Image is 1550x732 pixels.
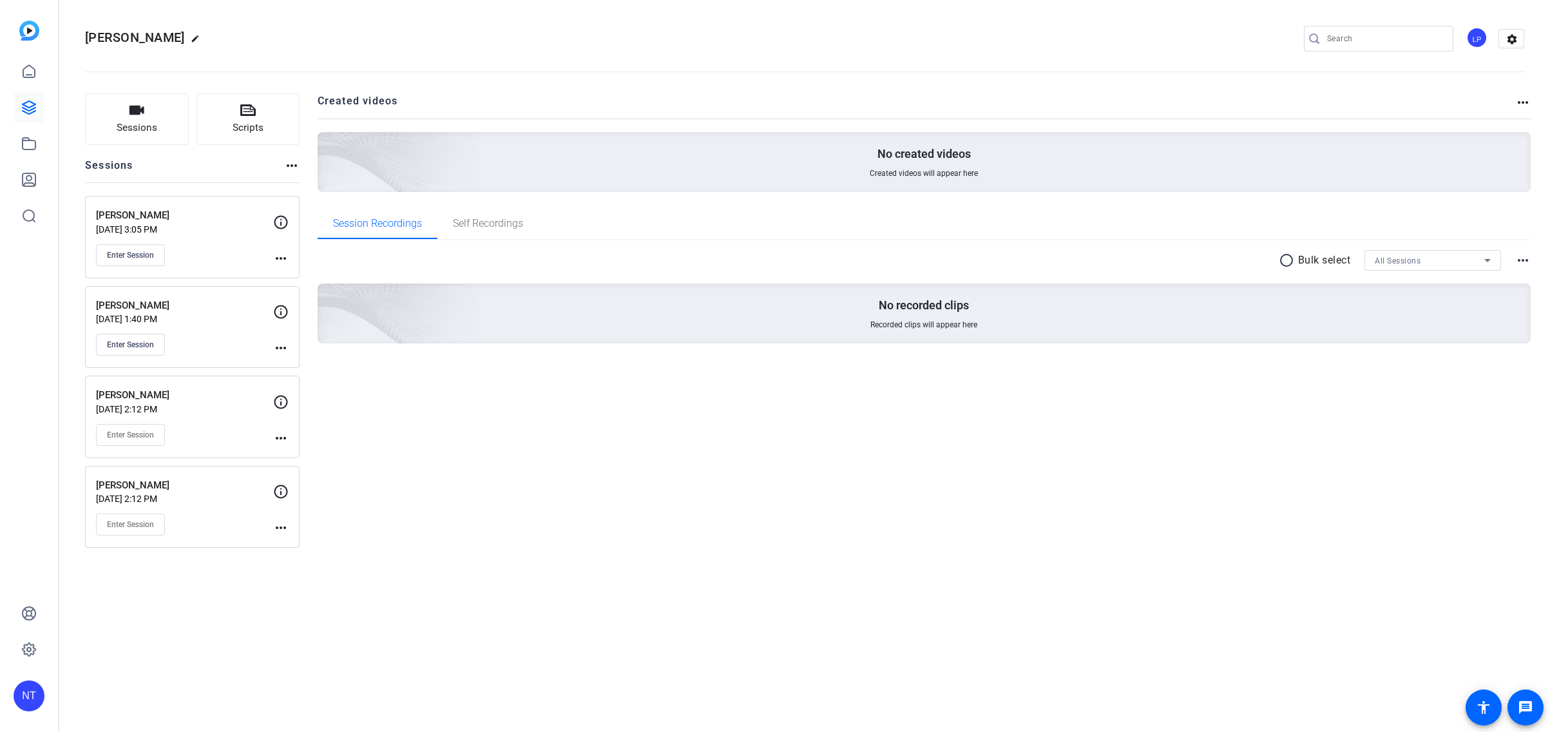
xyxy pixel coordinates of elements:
button: Scripts [196,93,300,145]
p: Bulk select [1298,253,1351,268]
mat-icon: more_horiz [273,340,289,356]
span: Created videos will appear here [870,168,978,178]
span: All Sessions [1375,256,1421,265]
mat-icon: more_horiz [273,520,289,535]
div: LP [1466,27,1488,48]
p: [DATE] 3:05 PM [96,224,273,235]
span: Recorded clips will appear here [870,320,977,330]
span: Self Recordings [453,218,523,229]
mat-icon: message [1518,700,1533,715]
mat-icon: more_horiz [273,430,289,446]
mat-icon: settings [1499,30,1525,49]
p: [PERSON_NAME] [96,478,273,493]
p: [PERSON_NAME] [96,208,273,223]
img: embarkstudio-empty-session.png [173,156,481,436]
span: Session Recordings [333,218,422,229]
span: Scripts [233,120,263,135]
span: Enter Session [107,430,154,440]
span: Enter Session [107,519,154,530]
input: Search [1327,31,1443,46]
mat-icon: radio_button_unchecked [1279,253,1298,268]
p: [PERSON_NAME] [96,388,273,403]
mat-icon: more_horiz [284,158,300,173]
p: No created videos [877,146,971,162]
button: Sessions [85,93,189,145]
mat-icon: more_horiz [273,251,289,266]
button: Enter Session [96,514,165,535]
p: No recorded clips [879,298,969,313]
span: Enter Session [107,250,154,260]
button: Enter Session [96,334,165,356]
span: Sessions [117,120,157,135]
p: [DATE] 2:12 PM [96,494,273,504]
mat-icon: more_horiz [1515,95,1531,110]
div: NT [14,680,44,711]
button: Enter Session [96,244,165,266]
h2: Created videos [318,93,1516,119]
mat-icon: accessibility [1476,700,1491,715]
p: [PERSON_NAME] [96,298,273,313]
h2: Sessions [85,158,133,182]
ngx-avatar: Leib Productions [1466,27,1489,50]
img: Creted videos background [173,5,481,284]
mat-icon: edit [191,34,206,50]
button: Enter Session [96,424,165,446]
span: [PERSON_NAME] [85,30,184,45]
p: [DATE] 2:12 PM [96,404,273,414]
p: [DATE] 1:40 PM [96,314,273,324]
mat-icon: more_horiz [1515,253,1531,268]
img: blue-gradient.svg [19,21,39,41]
span: Enter Session [107,340,154,350]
